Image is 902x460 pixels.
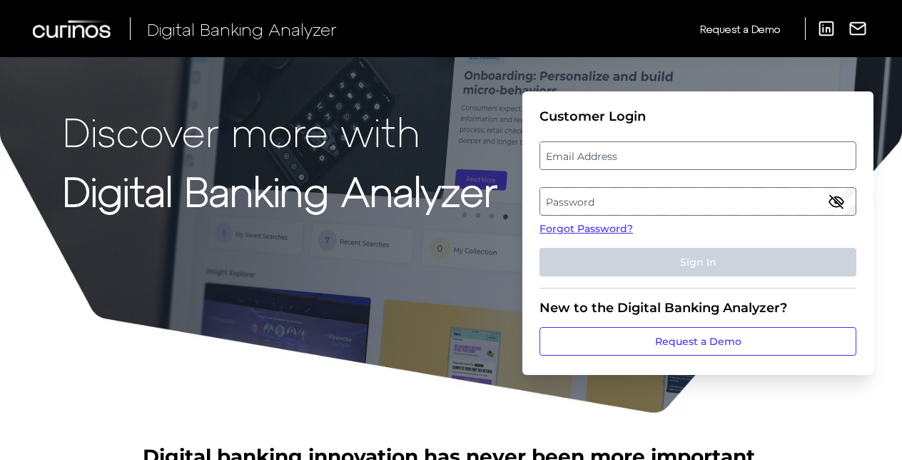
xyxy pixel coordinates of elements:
label: Email Address [540,143,855,169]
a: Request a Demo [700,17,780,41]
strong: Digital Banking Analyzer [63,166,497,214]
div: Customer Login [539,109,856,124]
span: Digital Banking Analyzer [147,19,337,39]
a: Request a Demo [539,327,856,356]
a: Forgot Password? [539,221,856,236]
div: New to the Digital Banking Analyzer? [539,300,856,316]
p: Discover more with [63,109,497,154]
button: Sign In [539,248,856,276]
span: Request a Demo [700,23,780,35]
img: Curinos [33,20,113,38]
label: Password [540,189,855,214]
